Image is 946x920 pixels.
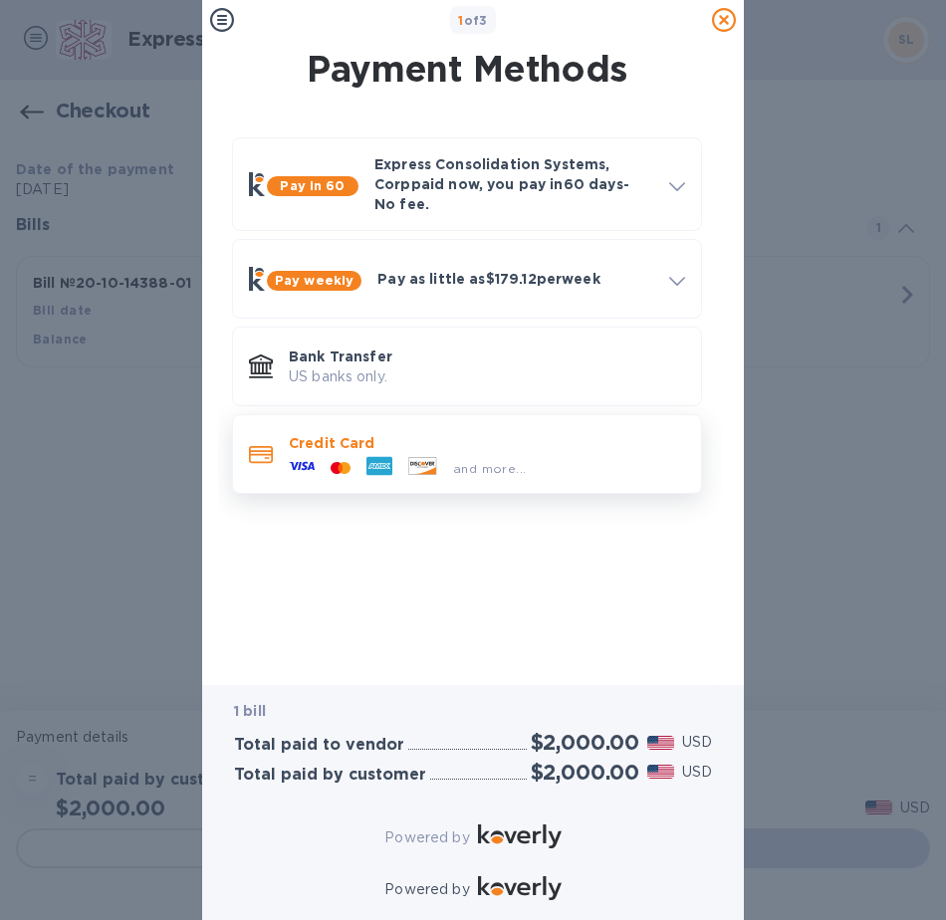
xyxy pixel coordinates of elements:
[234,736,404,755] h3: Total paid to vendor
[234,766,426,785] h3: Total paid by customer
[275,273,354,288] b: Pay weekly
[384,827,469,848] p: Powered by
[478,876,562,900] img: Logo
[377,269,653,289] p: Pay as little as $179.12 per week
[453,461,526,476] span: and more...
[647,736,674,750] img: USD
[374,154,653,214] p: Express Consolidation Systems, Corp paid now, you pay in 60 days - No fee.
[531,730,639,755] h2: $2,000.00
[478,824,562,848] img: Logo
[289,346,685,366] p: Bank Transfer
[289,433,685,453] p: Credit Card
[682,732,712,753] p: USD
[458,13,488,28] b: of 3
[384,879,469,900] p: Powered by
[682,762,712,783] p: USD
[647,765,674,779] img: USD
[289,366,685,387] p: US banks only.
[458,13,463,28] span: 1
[280,178,345,193] b: Pay in 60
[234,703,266,719] b: 1 bill
[228,48,706,90] h1: Payment Methods
[531,760,639,785] h2: $2,000.00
